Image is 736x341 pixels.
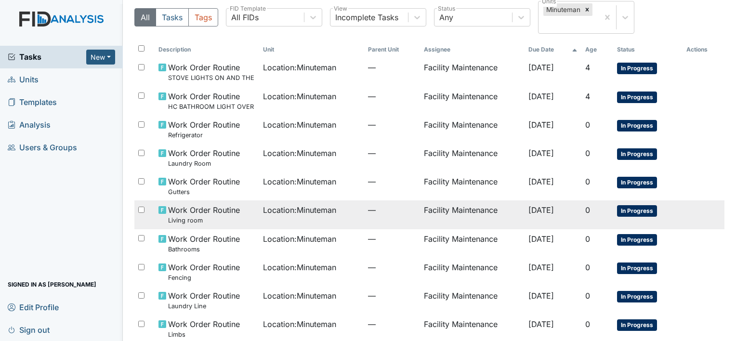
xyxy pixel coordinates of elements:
span: — [368,119,416,131]
span: — [368,318,416,330]
span: 0 [585,262,590,272]
span: [DATE] [528,177,554,186]
span: 4 [585,63,590,72]
span: 0 [585,291,590,301]
small: Gutters [168,187,240,197]
span: [DATE] [528,319,554,329]
span: — [368,62,416,73]
span: [DATE] [528,92,554,101]
th: Actions [683,41,724,58]
span: [DATE] [528,262,554,272]
small: Laundry Line [168,302,240,311]
span: In Progress [617,148,657,160]
span: — [368,262,416,273]
span: In Progress [617,120,657,131]
small: Limbs [168,330,240,339]
span: Edit Profile [8,300,59,315]
span: — [368,233,416,245]
input: Toggle All Rows Selected [138,45,145,52]
span: In Progress [617,234,657,246]
span: Work Order Routine Living room [168,204,240,225]
span: Work Order Routine Bathrooms [168,233,240,254]
span: [DATE] [528,234,554,244]
small: Laundry Room [168,159,240,168]
th: Toggle SortBy [613,41,683,58]
span: In Progress [617,262,657,274]
span: Templates [8,95,57,110]
span: Sign out [8,322,50,337]
small: Bathrooms [168,245,240,254]
div: Any [439,12,453,23]
td: Facility Maintenance [420,58,525,86]
small: Living room [168,216,240,225]
small: Refrigerator [168,131,240,140]
span: Work Order Routine Limbs [168,318,240,339]
span: [DATE] [528,205,554,215]
span: In Progress [617,92,657,103]
span: — [368,147,416,159]
span: 0 [585,148,590,158]
span: In Progress [617,291,657,302]
a: Tasks [8,51,86,63]
span: — [368,290,416,302]
span: Work Order Routine Gutters [168,176,240,197]
span: Location : Minuteman [263,262,336,273]
span: Signed in as [PERSON_NAME] [8,277,96,292]
td: Facility Maintenance [420,229,525,258]
small: STOVE LIGHTS ON AND THE STOVE IS OFF [168,73,256,82]
span: Work Order Routine Refrigerator [168,119,240,140]
span: Location : Minuteman [263,204,336,216]
span: Location : Minuteman [263,318,336,330]
div: Type filter [134,8,218,26]
span: Location : Minuteman [263,62,336,73]
th: Toggle SortBy [155,41,260,58]
span: 4 [585,92,590,101]
td: Facility Maintenance [420,200,525,229]
td: Facility Maintenance [420,286,525,315]
span: In Progress [617,319,657,331]
td: Facility Maintenance [420,115,525,144]
span: [DATE] [528,291,554,301]
button: New [86,50,115,65]
th: Toggle SortBy [364,41,420,58]
button: Tags [188,8,218,26]
span: Location : Minuteman [263,91,336,102]
span: 0 [585,120,590,130]
span: Work Order Routine Fencing [168,262,240,282]
span: Units [8,72,39,87]
small: HC BATHROOM LIGHT OVER SINK [168,102,256,111]
span: Work Order Routine Laundry Line [168,290,240,311]
th: Toggle SortBy [581,41,614,58]
span: In Progress [617,63,657,74]
span: — [368,91,416,102]
span: Analysis [8,118,51,132]
button: Tasks [156,8,189,26]
span: Location : Minuteman [263,176,336,187]
th: Assignee [420,41,525,58]
span: 0 [585,205,590,215]
span: [DATE] [528,63,554,72]
span: In Progress [617,177,657,188]
span: 0 [585,177,590,186]
div: Incomplete Tasks [335,12,398,23]
span: Location : Minuteman [263,233,336,245]
div: All FIDs [231,12,259,23]
td: Facility Maintenance [420,144,525,172]
span: Location : Minuteman [263,119,336,131]
span: — [368,176,416,187]
div: Minuteman [543,3,582,16]
td: Facility Maintenance [420,87,525,115]
span: Users & Groups [8,140,77,155]
span: Work Order Routine STOVE LIGHTS ON AND THE STOVE IS OFF [168,62,256,82]
span: Location : Minuteman [263,147,336,159]
small: Fencing [168,273,240,282]
span: — [368,204,416,216]
span: [DATE] [528,148,554,158]
td: Facility Maintenance [420,172,525,200]
span: In Progress [617,205,657,217]
span: [DATE] [528,120,554,130]
th: Toggle SortBy [259,41,364,58]
th: Toggle SortBy [525,41,581,58]
td: Facility Maintenance [420,258,525,286]
span: Work Order Routine HC BATHROOM LIGHT OVER SINK [168,91,256,111]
